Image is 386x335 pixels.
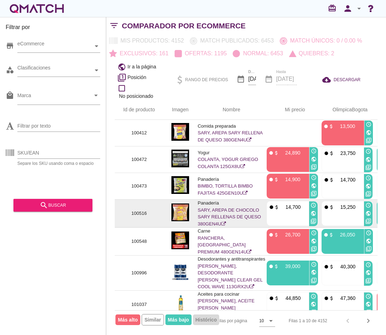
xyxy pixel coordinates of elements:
img: 100996_589.jpg [171,263,189,281]
p: 15,250 [334,203,356,211]
i: access_time [311,175,317,180]
button: Next page [362,314,375,327]
i: fiber_manual_record [324,177,329,183]
i: filter_4 [311,191,317,196]
i: person [341,4,355,13]
a: SARY, AREPA DE CHOCOLO SARY RELLENAS DE QUESO 380GEN4U [198,207,261,227]
p: Desodorantes y antitranspirantes [198,256,265,263]
i: public [118,63,126,71]
i: fiber_manual_record [323,232,329,238]
div: Filas por página [146,311,276,331]
i: fiber_manual_record [268,232,274,238]
i: fiber_manual_record [324,205,329,210]
i: access_time [365,262,371,268]
a: white-qmatch-logo [8,1,65,16]
p: 100472 [123,156,155,163]
span: Similar [142,314,164,325]
i: filter_2 [365,278,371,284]
i: search [40,201,48,210]
th: Id de producto: Not sorted. [115,100,164,120]
i: filter_1 [118,73,126,82]
i: access_time [311,294,316,299]
h3: Filtrar por [6,23,100,34]
i: fiber_manual_record [269,296,274,301]
p: Ofertas: 1195 [182,49,227,58]
i: filter_1 [366,246,371,252]
span: Histórico [193,314,220,325]
i: filter_4 [311,164,317,170]
i: check_box_outline_blank [118,84,126,93]
i: attach_money [274,264,279,269]
i: public [311,238,317,244]
button: Normal: 6453 [230,47,286,60]
img: 100473_589.jpg [171,176,189,194]
p: Yogur [198,149,265,156]
span: DESCARGAR [334,77,361,83]
p: Normal: 6453 [240,49,283,58]
i: filter_3 [365,218,371,224]
i: filter_3 [365,309,371,315]
p: Carne [198,228,265,235]
i: public [311,211,316,216]
p: Exclusivos: 161 [117,49,169,58]
i: access_time [366,122,371,127]
a: [PERSON_NAME], ACEITE [PERSON_NAME] FREIR1000ML [198,298,254,317]
p: 26,700 [279,231,300,238]
i: filter_3 [366,138,371,143]
p: 40,300 [334,263,356,270]
p: 44,850 [279,295,301,302]
i: fiber_manual_record [324,151,329,156]
i: public [311,269,317,275]
i: public [366,238,371,244]
i: public [365,157,371,162]
i: public [311,301,316,307]
img: 100516_589.jpg [171,203,189,221]
img: 100412_589.jpg [171,123,189,141]
a: SARY, AREPA SARY RELLENA DE QUESO 380GEN4U [198,130,262,143]
i: arrow_drop_down [267,317,275,325]
i: public [366,130,371,135]
i: filter_1 [311,278,317,283]
i: access_time [365,149,371,154]
i: chevron_right [364,317,373,325]
button: Quiebres: 2 [286,47,337,60]
p: 100548 [123,238,155,245]
p: Panadería [198,200,265,207]
i: filter_2 [311,218,316,224]
a: [PERSON_NAME], DESODORANTE [PERSON_NAME] CLEAR GEL COOL WAVE 113GRX2U [198,263,262,290]
p: 14,700 [334,176,356,183]
button: DESCARGAR [317,73,366,86]
i: public [365,270,371,275]
i: filter_3 [365,191,371,197]
p: 14,700 [279,203,301,211]
div: buscar [19,201,86,210]
i: fiber_manual_record [323,124,329,129]
p: 26,050 [334,231,355,238]
i: fiber_manual_record [269,205,274,210]
i: store [6,41,14,50]
i: access_time [311,148,317,154]
button: Match únicos: 0 / 0.00 % [277,34,365,47]
span: Posición [127,74,146,81]
div: 10 [259,318,264,324]
i: attach_money [329,232,334,238]
i: public [311,183,317,189]
span: Ir a la página [127,63,156,71]
p: 14,900 [279,176,300,183]
i: arrow_drop_down [92,91,100,100]
i: fiber_manual_record [324,264,329,269]
i: local_mall [6,91,14,100]
a: BIMBO, TORTILLA BIMBO FAJITAS 425GEN10U [198,183,252,196]
p: 100473 [123,183,155,190]
th: Nombre: Not sorted. [197,100,266,120]
i: public [311,156,317,162]
i: access_time [311,262,317,267]
input: Desde [248,73,256,85]
p: Panadería [198,176,265,183]
a: COLANTA, YOGUR GRIEGO COLANTA 125GX8U [198,157,258,169]
i: access_time [365,202,371,208]
th: Imagen: Not sorted. [164,100,197,120]
i: filter_list [106,26,122,26]
button: buscar [13,199,92,212]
